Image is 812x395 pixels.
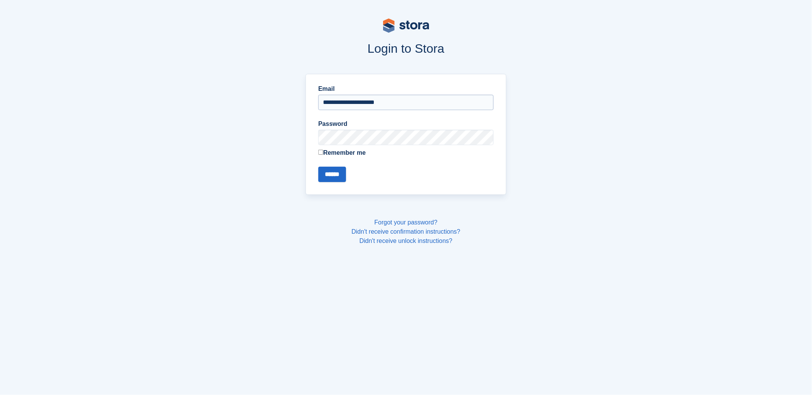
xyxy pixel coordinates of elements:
label: Email [318,84,494,94]
label: Password [318,119,494,129]
input: Remember me [318,150,323,155]
h1: Login to Stora [159,42,654,55]
a: Didn't receive unlock instructions? [360,238,452,244]
a: Didn't receive confirmation instructions? [351,228,460,235]
label: Remember me [318,148,494,157]
a: Forgot your password? [375,219,438,226]
img: stora-logo-53a41332b3708ae10de48c4981b4e9114cc0af31d8433b30ea865607fb682f29.svg [383,18,429,33]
